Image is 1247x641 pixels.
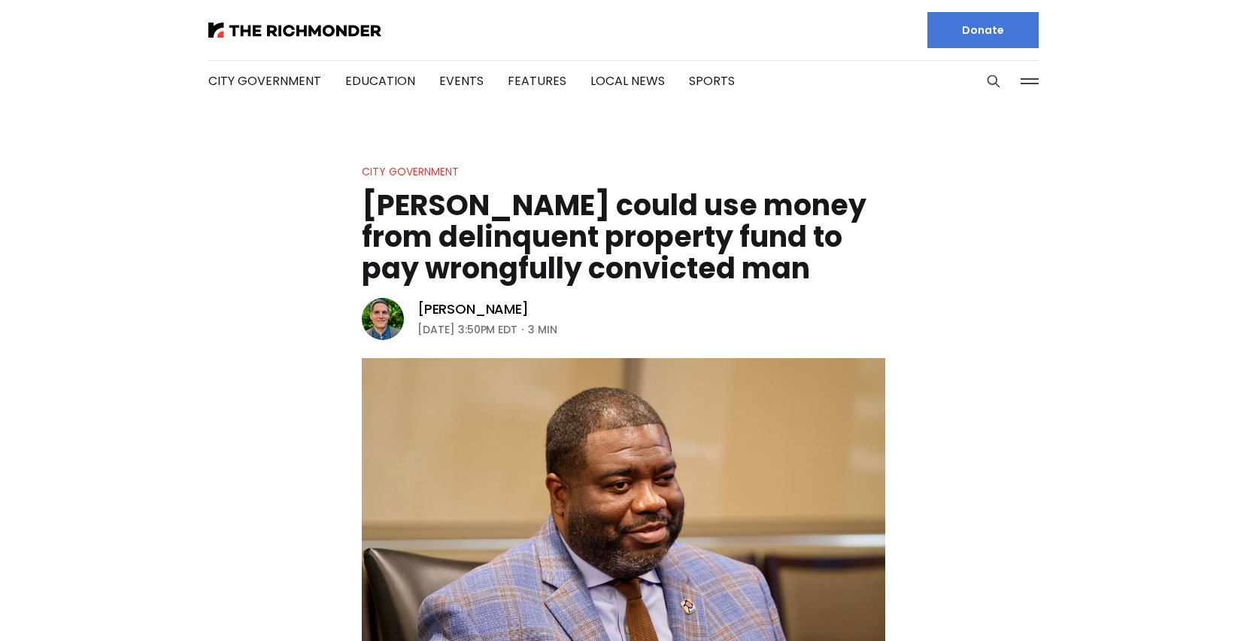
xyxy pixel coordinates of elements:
[590,72,665,90] a: Local News
[417,300,529,318] a: [PERSON_NAME]
[1168,567,1247,641] iframe: portal-trigger
[927,12,1039,48] a: Donate
[208,23,381,38] img: The Richmonder
[362,164,459,179] a: City Government
[362,190,885,284] h1: [PERSON_NAME] could use money from delinquent property fund to pay wrongfully convicted man
[508,72,566,90] a: Features
[689,72,735,90] a: Sports
[528,320,557,339] span: 3 min
[345,72,415,90] a: Education
[208,72,321,90] a: City Government
[362,298,404,340] img: Graham Moomaw
[439,72,484,90] a: Events
[982,70,1005,93] button: Search this site
[417,320,517,339] time: [DATE] 3:50PM EDT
